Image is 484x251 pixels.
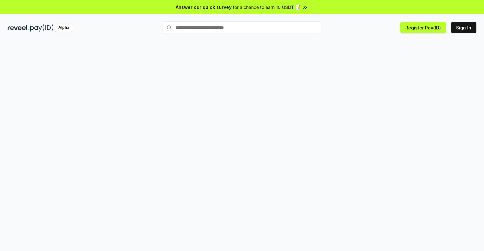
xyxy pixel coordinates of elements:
[176,4,232,10] span: Answer our quick survey
[400,22,446,33] button: Register Pay(ID)
[8,24,29,32] img: reveel_dark
[451,22,476,33] button: Sign In
[233,4,301,10] span: for a chance to earn 10 USDT 📝
[30,24,54,32] img: pay_id
[55,24,73,32] div: Alpha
